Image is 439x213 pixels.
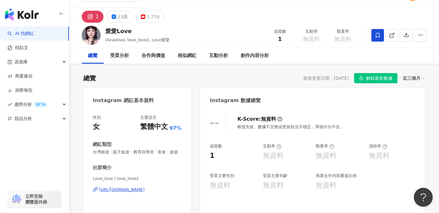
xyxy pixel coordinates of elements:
span: lock [359,76,364,80]
div: 無資料 [261,116,276,123]
div: 最後更新日期：[DATE] [303,76,349,81]
div: [URL][DOMAIN_NAME] [99,187,145,193]
span: 無資料 [303,36,320,42]
a: 商案媒合 [8,73,33,79]
span: 97% [169,125,181,132]
div: -- [210,116,219,129]
img: KOL Avatar [82,26,101,45]
div: 23萬 [118,12,128,21]
div: 相似網紅 [178,52,197,60]
div: 社群簡介 [93,164,112,171]
div: 觀看率 [331,28,355,35]
div: 總覽 [88,52,97,60]
iframe: Help Scout Beacon - Open [414,188,433,207]
a: 找貼文 [8,45,28,51]
div: 無資料 [316,181,336,190]
div: 性別 [93,115,101,120]
span: 趨勢分析 [14,97,48,112]
div: 創作內容分析 [241,52,269,60]
div: 1 [210,151,214,161]
span: 競品分析 [14,112,32,126]
button: 1 [82,11,103,23]
a: [URL][DOMAIN_NAME] [93,187,181,193]
div: 追蹤數 [268,28,292,35]
div: 1,770 [147,12,159,21]
div: K-Score : [237,116,282,123]
img: logo [5,8,39,21]
span: iilovelove, love_love2, Love愛愛 [105,37,169,42]
span: 立即安裝 瀏覽器外掛 [25,193,47,205]
span: 無資料 [334,36,351,42]
div: 近三個月 [403,74,425,82]
button: 解鎖最新數據 [354,73,397,83]
div: 追蹤數 [210,143,222,149]
div: 女 [93,122,100,132]
span: Love_love | love_love2 [93,176,181,181]
span: 資源庫 [14,55,28,69]
div: 受眾主要年齡 [263,173,287,179]
div: 互動率 [263,143,281,149]
div: 總覽 [83,74,96,83]
div: 無資料 [316,151,336,161]
div: Instagram 數據總覽 [210,97,261,104]
div: BETA [33,101,48,108]
div: 無資料 [263,181,284,190]
div: 主要語言 [140,115,157,120]
div: 1 [96,12,99,21]
div: 網紅類型 [93,141,112,148]
a: searchAI 找網紅 [8,31,34,37]
div: 商業合作內容覆蓋比例 [316,173,357,179]
button: 1,770 [136,11,164,23]
div: 合作與價值 [142,52,165,60]
div: 繁體中文 [140,122,168,132]
a: chrome extension立即安裝 瀏覽器外掛 [8,191,61,208]
span: 解鎖最新數據 [366,73,392,83]
div: 無資料 [210,181,231,190]
div: 愛愛Love [105,27,169,35]
div: 受眾分析 [110,52,129,60]
div: 帳號失效、數據不完整或更新狀況不穩定，導致評分不佳。 [237,124,344,130]
div: Instagram 網紅基本資料 [93,97,154,104]
div: 受眾主要性別 [210,173,234,179]
div: 無資料 [263,151,284,161]
div: 互動分析 [209,52,228,60]
div: 互動率 [299,28,323,35]
span: rise [8,102,12,107]
button: 23萬 [107,11,133,23]
a: 洞察報告 [8,87,33,94]
img: chrome extension [10,194,22,204]
span: 台灣旅遊 · 親子旅遊 · 教育與學習 · 美食 · 旅遊 [93,149,181,155]
div: 無資料 [369,151,390,161]
div: 漲粉率 [369,143,387,149]
span: 1 [278,36,282,42]
div: 觀看率 [316,143,334,149]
